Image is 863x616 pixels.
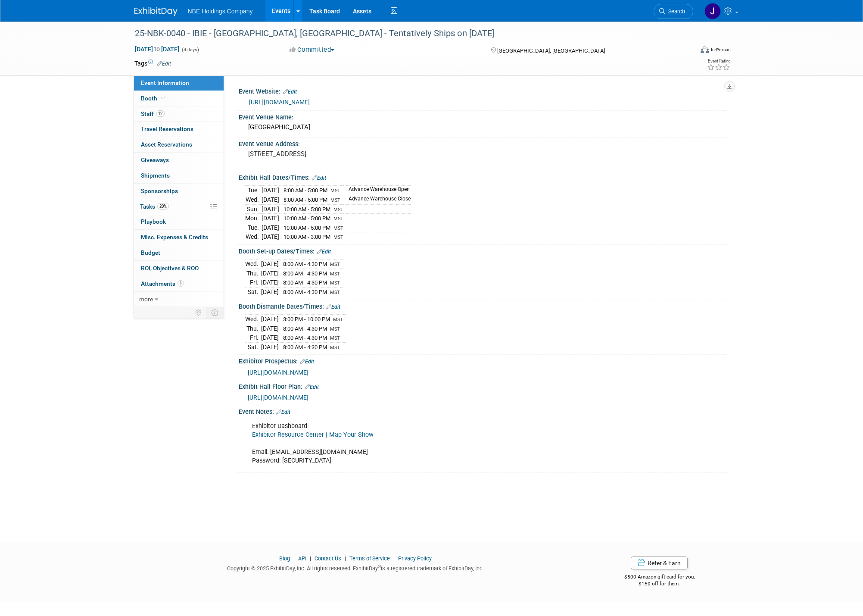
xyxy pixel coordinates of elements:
div: Event Notes: [239,405,729,416]
span: 10:00 AM - 5:00 PM [284,225,330,231]
td: [DATE] [262,195,279,205]
a: Shipments [134,168,224,183]
span: Search [665,8,685,15]
a: Misc. Expenses & Credits [134,230,224,245]
td: Wed. [245,260,261,269]
div: Exhibitor Dashboard: Email: [EMAIL_ADDRESS][DOMAIN_NAME] Password: [SECURITY_DATA] [246,418,634,469]
td: [DATE] [262,214,279,223]
span: MST [333,235,343,240]
a: Edit [305,384,319,390]
a: Blog [279,555,290,562]
a: more [134,292,224,307]
span: MST [330,262,340,267]
span: MST [330,345,340,350]
td: [DATE] [261,333,279,343]
td: Mon. [245,214,262,223]
pre: [STREET_ADDRESS] [248,150,433,158]
a: Privacy Policy [398,555,432,562]
a: [URL][DOMAIN_NAME] [248,394,308,401]
span: [DATE] [DATE] [134,45,180,53]
a: Search [654,4,693,19]
a: Terms of Service [349,555,390,562]
span: MST [333,317,343,322]
div: In-Person [710,47,731,53]
div: Exhibit Hall Dates/Times: [239,171,729,182]
span: 8:00 AM - 4:30 PM [283,279,327,286]
td: [DATE] [262,232,279,241]
td: Advance Warehouse Open [343,186,411,195]
td: Sat. [245,288,261,297]
a: Edit [326,304,340,310]
span: (4 days) [181,47,199,53]
div: Event Venue Address: [239,138,729,148]
span: | [391,555,397,562]
td: [DATE] [262,204,279,214]
a: Asset Reservations [134,137,224,152]
a: Edit [276,409,290,415]
span: Budget [141,249,160,256]
td: Personalize Event Tab Strip [191,307,206,318]
span: 3:00 PM - 10:00 PM [283,316,330,322]
span: MST [333,225,343,231]
span: 8:00 AM - 5:00 PM [284,197,327,203]
span: 8:00 AM - 4:30 PM [283,325,327,332]
img: John Vargo [704,3,721,19]
span: 8:00 AM - 4:30 PM [283,270,327,277]
span: 1 [178,280,184,287]
span: 8:00 AM - 4:30 PM [283,289,327,295]
td: [DATE] [262,186,279,195]
div: Event Rating [707,59,730,63]
span: Sponsorships [141,188,178,194]
td: [DATE] [261,269,279,278]
a: Playbook [134,214,224,229]
td: Toggle Event Tabs [206,307,224,318]
a: API [298,555,306,562]
span: MST [330,188,340,194]
span: Asset Reservations [141,141,192,148]
a: Edit [157,61,171,67]
a: [URL][DOMAIN_NAME] [248,369,308,376]
span: | [308,555,313,562]
span: 20% [157,203,169,210]
td: Wed. [245,232,262,241]
a: Attachments1 [134,276,224,291]
div: Exhibit Hall Floor Plan: [239,380,729,391]
a: Tasks20% [134,199,224,214]
a: Event Information [134,75,224,91]
span: MST [333,207,343,213]
span: Giveaways [141,156,169,163]
td: [DATE] [261,260,279,269]
td: Tags [134,59,171,68]
span: ROI, Objectives & ROO [141,265,199,272]
td: [DATE] [261,342,279,351]
a: Edit [317,249,331,255]
span: MST [330,290,340,295]
td: [DATE] [261,324,279,333]
div: Copyright © 2025 ExhibitDay, Inc. All rights reserved. ExhibitDay is a registered trademark of Ex... [134,563,577,572]
a: Edit [283,89,297,95]
span: MST [330,335,340,341]
td: Wed. [245,195,262,205]
span: Tasks [140,203,169,210]
div: Booth Dismantle Dates/Times: [239,300,729,311]
td: Thu. [245,324,261,333]
span: MST [330,271,340,277]
a: Refer & Earn [631,557,688,569]
div: $500 Amazon gift card for you, [590,568,729,588]
span: 8:00 AM - 4:30 PM [283,261,327,267]
td: [DATE] [262,223,279,232]
a: Contact Us [315,555,341,562]
span: MST [330,197,340,203]
img: Format-Inperson.png [701,46,709,53]
span: Travel Reservations [141,125,193,132]
span: 8:00 AM - 5:00 PM [284,187,327,194]
td: Fri. [245,278,261,288]
span: Shipments [141,172,170,179]
a: ROI, Objectives & ROO [134,261,224,276]
span: Event Information [141,79,189,86]
span: 10:00 AM - 5:00 PM [284,215,330,222]
span: | [291,555,297,562]
span: to [153,46,161,53]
